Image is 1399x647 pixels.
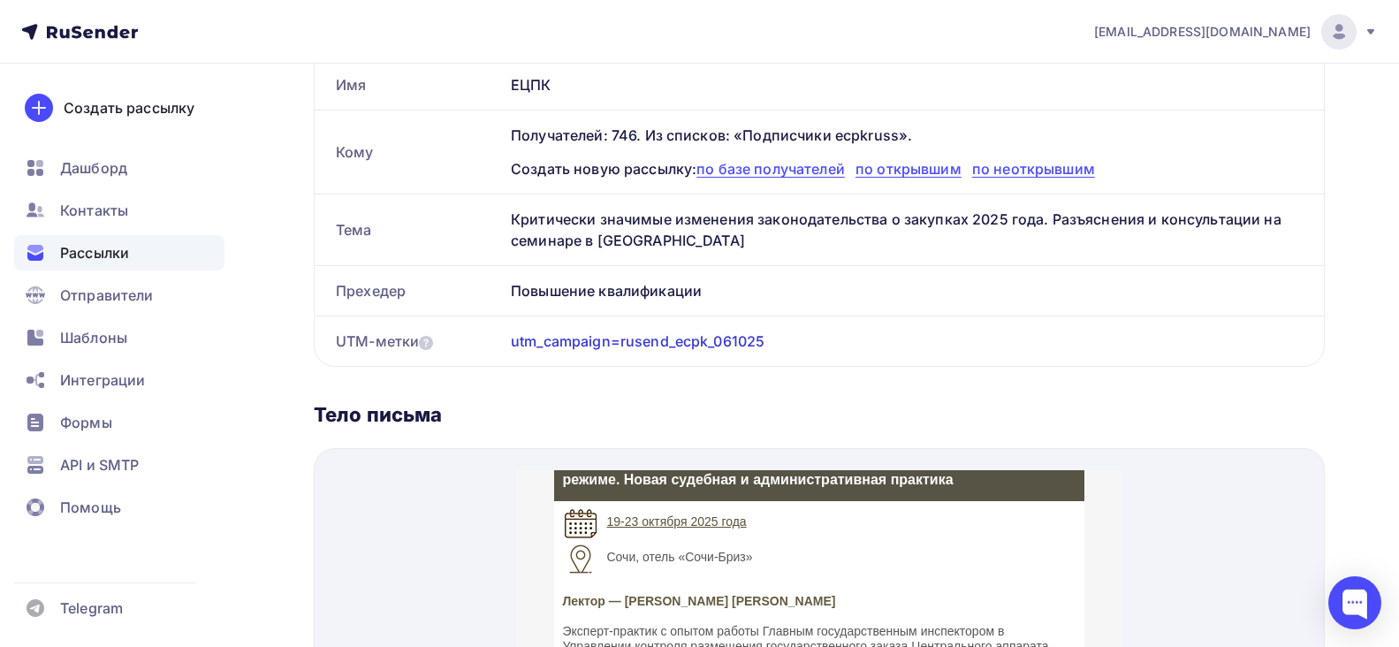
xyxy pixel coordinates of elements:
[60,598,123,619] span: Telegram
[314,402,1325,427] div: Тело письма
[47,71,82,106] img: some image
[14,278,224,313] a: Отправители
[47,154,559,228] p: Эксперт-практик с опытом работы Главным государственным инспектором в Управлении контроля размеще...
[14,150,224,186] a: Дашборд
[47,124,320,138] strong: Лектор — [PERSON_NAME] [PERSON_NAME]
[315,110,504,194] div: Кому
[60,285,154,306] span: Отправители
[47,243,559,302] p: Более 13 лет преподавательской деятельности. Старший лектор и руководитель учебно-методического и...
[511,158,1303,179] div: Создать новую рассылку:
[82,473,559,488] li: НМЦК
[82,384,559,415] li: – новый порядок применения национального режима в 44-ФЗ с 2025 года (318-ФЗ от [DATE])
[60,497,121,518] span: Помощь
[14,193,224,228] a: Контакты
[60,412,112,433] span: Формы
[60,242,129,263] span: Рассылки
[60,454,139,476] span: API и SMTP
[14,320,224,355] a: Шаблоны
[315,194,504,265] div: Тема
[972,160,1095,178] span: по неоткрывшим
[91,80,559,95] p: Сочи, отель «Сочи-Бриз»
[82,459,559,474] li: Импортозамещение
[60,200,128,221] span: Контакты
[315,266,504,316] div: Прехедер
[336,331,433,352] div: UTM-метки
[82,444,559,459] li: Антикризисные меры 2025г.
[504,266,1324,316] div: Повышение квалификации
[82,384,219,399] span: Национальный режим
[315,60,504,110] div: Имя
[47,357,247,371] strong: Основные вопросы программы:
[60,327,127,348] span: Шаблоны
[511,331,764,352] div: utm_campaign=rusend_ecpk_061025
[1094,14,1378,49] a: [EMAIL_ADDRESS][DOMAIN_NAME]
[504,60,1324,110] div: ЕЦПК
[511,125,1303,146] div: Получателей: 746. Из списков: «Подписчики ecpkruss».
[696,160,845,178] span: по базе получателей
[82,429,559,444] li: Практика применения оптимизационных поправок
[14,235,224,270] a: Рассылки
[91,44,231,58] a: 19-23 октября 2025 года
[1094,23,1311,41] span: [EMAIL_ADDRESS][DOMAIN_NAME]
[82,414,559,429] li: Возможные изменения 2025-2026гг.
[855,160,962,178] span: по открывшим
[60,157,127,179] span: Дашборд
[504,194,1324,265] div: Критически значимые изменения законодательства о закупках 2025 года. Разъяснения и консультации н...
[60,369,145,391] span: Интеграции
[47,35,82,71] img: some image
[14,405,224,440] a: Формы
[64,97,194,118] div: Создать рассылку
